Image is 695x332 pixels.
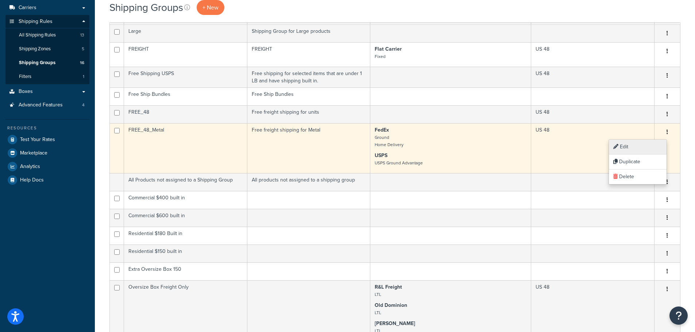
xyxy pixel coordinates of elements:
[5,70,89,83] a: Filters 1
[375,45,402,53] strong: Flat Carrier
[124,191,247,209] td: Commercial $400 built in
[609,155,667,169] a: Duplicate
[5,56,89,70] a: Shipping Groups 16
[247,173,371,191] td: All products not assigned to a shipping group
[20,177,44,183] span: Help Docs
[82,102,85,108] span: 4
[375,320,415,327] strong: [PERSON_NAME]
[20,137,55,143] span: Test Your Rates
[19,102,63,108] span: Advanced Features
[80,32,84,38] span: 13
[5,15,89,84] li: Shipping Rules
[5,70,89,83] li: Filters
[80,60,84,66] span: 16
[124,105,247,123] td: FREE_48
[5,125,89,131] div: Resources
[247,87,371,105] td: Free Ship Bundles
[375,53,386,60] small: Fixed
[531,105,655,123] td: US 48
[5,56,89,70] li: Shipping Groups
[375,291,381,298] small: LTL
[375,152,387,159] strong: USPS
[124,209,247,227] td: Commercial $600 built in
[5,42,89,56] a: Shipping Zones 5
[375,283,402,291] strong: R&L Freight
[669,306,688,325] button: Open Resource Center
[5,28,89,42] a: All Shipping Rules 13
[5,28,89,42] li: All Shipping Rules
[19,46,51,52] span: Shipping Zones
[124,173,247,191] td: All Products not assigned to a Shipping Group
[19,19,53,25] span: Shipping Rules
[247,24,371,42] td: Shipping Group for Large products
[5,98,89,112] li: Advanced Features
[124,123,247,173] td: FREE_48_Metal
[5,173,89,187] a: Help Docs
[109,0,183,15] h1: Shipping Groups
[5,85,89,98] a: Boxes
[19,89,33,95] span: Boxes
[5,1,89,15] a: Carriers
[20,164,40,170] span: Analytics
[5,133,89,146] a: Test Your Rates
[124,245,247,262] td: Residential $150 built in
[375,309,381,316] small: LTL
[20,150,47,156] span: Marketplace
[375,134,404,148] small: Ground Home Delivery
[19,74,31,80] span: Filters
[124,227,247,245] td: Residential $180 Built in
[247,42,371,67] td: FREIGHT
[247,105,371,123] td: Free freight shipping for units
[19,5,36,11] span: Carriers
[124,24,247,42] td: Large
[247,67,371,87] td: Free shipping for selected items that are under 1 LB and have shipping built in.
[375,126,389,134] strong: FedEx
[19,32,56,38] span: All Shipping Rules
[19,60,55,66] span: Shipping Groups
[609,140,667,155] a: Edit
[375,160,423,166] small: USPS Ground Advantage
[124,262,247,280] td: Extra Oversize Box 150
[82,46,84,52] span: 5
[202,3,219,12] span: + New
[5,147,89,160] a: Marketplace
[375,301,407,309] strong: Old Dominion
[531,123,655,173] td: US 48
[531,67,655,87] td: US 48
[5,160,89,173] a: Analytics
[124,67,247,87] td: Free Shipping USPS
[5,15,89,28] a: Shipping Rules
[5,98,89,112] a: Advanced Features 4
[247,123,371,173] td: Free freight shipping for Metal
[124,42,247,67] td: FREIGHT
[124,87,247,105] td: Free Ship Bundles
[531,42,655,67] td: US 48
[5,42,89,56] li: Shipping Zones
[83,74,84,80] span: 1
[609,169,667,184] a: Delete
